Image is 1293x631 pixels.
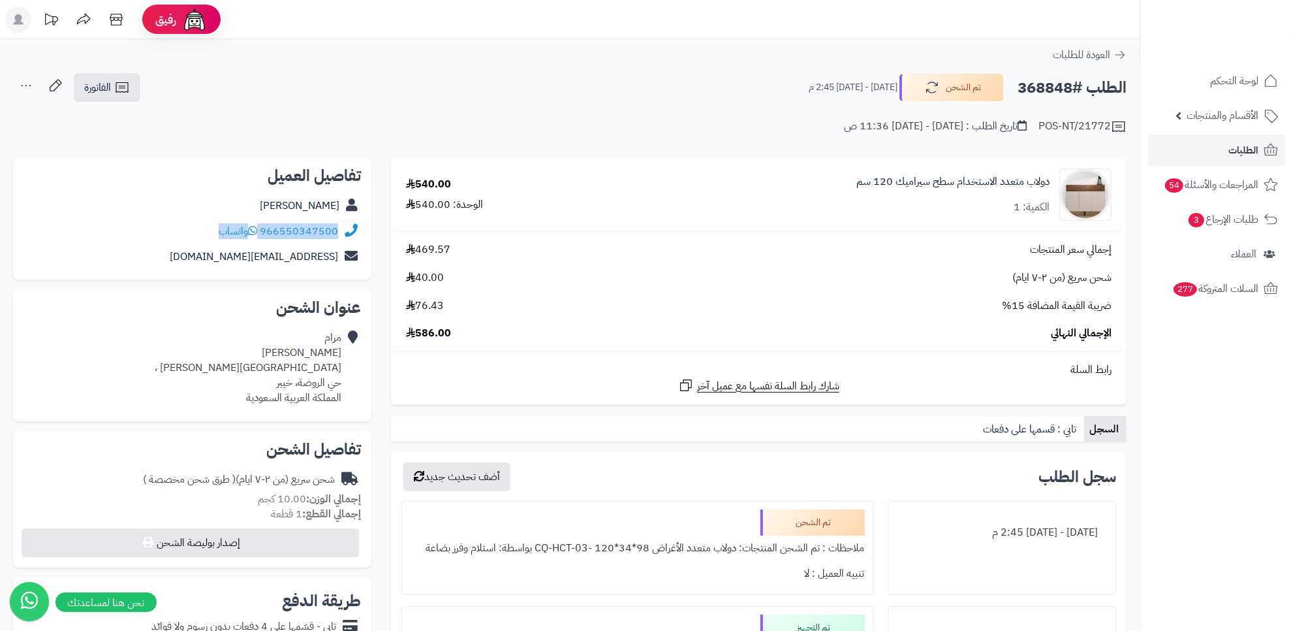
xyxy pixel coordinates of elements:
span: لوحة التحكم [1210,72,1258,90]
img: ai-face.png [181,7,208,33]
span: الإجمالي النهائي [1051,326,1112,341]
a: دولاب متعدد الاستخدام سطح سيراميك 120 سم [856,174,1050,189]
div: ملاحظات : تم الشحن المنتجات: دولاب متعدد الأغراض 98*34*120 -CQ-HCT-03 بواسطة: استلام وفرز بضاعة [410,536,865,561]
div: تاريخ الطلب : [DATE] - [DATE] 11:36 ص [844,119,1027,134]
div: 540.00 [406,177,451,192]
div: مرام [PERSON_NAME] [GEOGRAPHIC_DATA][PERSON_NAME] ، حي الروضة، خيبر المملكة العربية السعودية [155,331,341,405]
span: 469.57 [406,242,450,257]
a: العملاء [1148,238,1285,270]
a: السجل [1084,416,1127,442]
span: السلات المتروكة [1172,280,1258,298]
small: [DATE] - [DATE] 2:45 م [809,81,897,94]
a: تابي : قسمها على دفعات [978,416,1084,442]
div: الوحدة: 540.00 [406,197,483,212]
span: طلبات الإرجاع [1187,210,1258,229]
span: العملاء [1231,245,1256,263]
a: السلات المتروكة277 [1148,273,1285,304]
h2: عنوان الشحن [23,300,361,315]
div: رابط السلة [396,363,1121,378]
span: شحن سريع (من ٢-٧ ايام) [1012,270,1112,285]
span: الفاتورة [84,80,111,95]
h3: سجل الطلب [1038,469,1116,485]
span: 40.00 [406,270,444,285]
img: 1752128659-1-90x90.jpg [1060,169,1111,221]
span: المراجعات والأسئلة [1164,176,1258,194]
a: واتساب [219,223,257,239]
button: أضف تحديث جديد [403,462,510,491]
span: الأقسام والمنتجات [1187,106,1258,125]
div: [DATE] - [DATE] 2:45 م [896,520,1108,545]
div: الكمية: 1 [1014,200,1050,215]
a: تحديثات المنصة [35,7,67,36]
span: 586.00 [406,326,451,341]
h2: الطلب #368848 [1018,74,1127,101]
strong: إجمالي القطع: [302,506,361,522]
div: POS-NT/21772 [1038,119,1127,135]
h2: طريقة الدفع [282,593,361,609]
a: لوحة التحكم [1148,65,1285,97]
div: تم الشحن [760,510,865,536]
a: الطلبات [1148,135,1285,166]
h2: تفاصيل الشحن [23,442,361,457]
h2: تفاصيل العميل [23,168,361,184]
span: ضريبة القيمة المضافة 15% [1002,299,1112,314]
span: شارك رابط السلة نفسها مع عميل آخر [697,379,839,394]
span: 277 [1174,282,1197,297]
a: الفاتورة [74,73,140,102]
img: logo-2.png [1204,37,1281,64]
button: تم الشحن [899,74,1004,101]
div: تنبيه العميل : لا [410,561,865,587]
small: 10.00 كجم [258,491,361,507]
small: 1 قطعة [271,506,361,522]
span: العودة للطلبات [1053,47,1110,63]
a: المراجعات والأسئلة54 [1148,169,1285,201]
a: [PERSON_NAME] [260,198,339,214]
a: العودة للطلبات [1053,47,1127,63]
a: [EMAIL_ADDRESS][DOMAIN_NAME] [170,249,338,265]
span: 76.43 [406,299,444,314]
strong: إجمالي الوزن: [306,491,361,507]
button: إصدار بوليصة الشحن [22,528,359,557]
span: إجمالي سعر المنتجات [1030,242,1112,257]
a: 966550347500 [260,223,338,239]
span: 3 [1189,213,1204,227]
span: ( طرق شحن مخصصة ) [143,472,236,487]
span: 54 [1165,178,1183,193]
span: الطلبات [1228,141,1258,159]
div: شحن سريع (من ٢-٧ ايام) [143,472,335,487]
a: طلبات الإرجاع3 [1148,204,1285,235]
a: شارك رابط السلة نفسها مع عميل آخر [678,378,839,394]
span: رفيق [155,12,176,27]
